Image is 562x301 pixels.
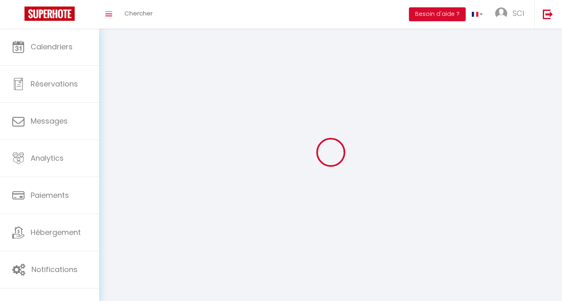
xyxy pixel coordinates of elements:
img: Super Booking [24,7,75,21]
img: logout [543,9,553,19]
span: Notifications [31,264,78,274]
span: Analytics [31,153,64,163]
span: Messages [31,116,68,126]
span: Réservations [31,79,78,89]
span: Paiements [31,190,69,200]
span: Chercher [124,9,153,18]
span: SCI [513,8,524,18]
img: ... [495,7,507,20]
span: Calendriers [31,42,73,52]
button: Besoin d'aide ? [409,7,466,21]
span: Hébergement [31,227,81,237]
